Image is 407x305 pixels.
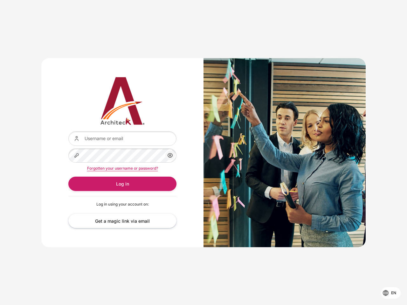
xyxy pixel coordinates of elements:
button: Languages [381,287,401,299]
p: Log in using your account on: [68,201,176,207]
a: Forgotten your username or password? [87,166,158,171]
span: en [391,290,396,296]
a: Get a magic link via email [68,213,176,228]
button: Log in [68,177,176,191]
a: Architeck 12 Architeck 12 [68,77,176,125]
img: Architeck 12 [68,77,176,125]
input: Username or email [68,131,176,146]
